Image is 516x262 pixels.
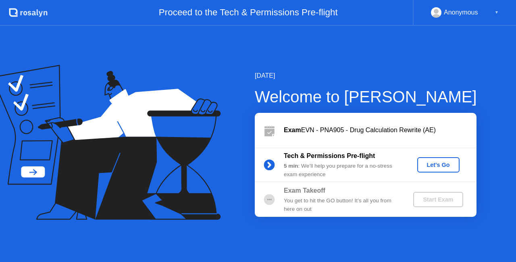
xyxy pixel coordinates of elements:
div: Welcome to [PERSON_NAME] [255,85,477,109]
button: Start Exam [413,192,463,207]
div: Start Exam [416,196,460,203]
div: EVN - PNA905 - Drug Calculation Rewrite (AE) [284,125,476,135]
b: 5 min [284,163,298,169]
b: Exam Takeoff [284,187,325,194]
div: Anonymous [444,7,478,18]
b: Exam [284,127,301,133]
div: You get to hit the GO button! It’s all you from here on out [284,197,400,213]
div: Let's Go [420,162,456,168]
div: ▼ [495,7,499,18]
div: : We’ll help you prepare for a no-stress exam experience [284,162,400,179]
b: Tech & Permissions Pre-flight [284,152,375,159]
button: Let's Go [417,157,460,173]
div: [DATE] [255,71,477,81]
